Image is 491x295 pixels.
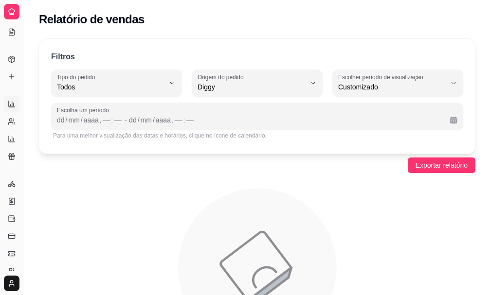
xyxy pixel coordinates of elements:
label: Tipo do pedido [57,73,98,81]
div: : [110,115,114,125]
div: / [80,115,84,125]
div: ano, Data final, [155,115,172,125]
button: Tipo do pedidoTodos [51,69,182,97]
div: / [137,115,141,125]
div: mês, Data inicial, [67,115,80,125]
p: Filtros [51,51,75,63]
div: / [152,115,156,125]
span: - [125,114,127,126]
label: Origem do pedido [198,73,247,81]
button: Calendário [446,112,461,128]
div: , [171,115,175,125]
div: Data inicial [57,114,123,126]
button: Escolher período de visualizaçãoCustomizado [332,69,463,97]
div: dia, Data inicial, [56,115,66,125]
div: Para uma melhor visualização das datas e horários, clique no ícone de calendário. [53,132,461,139]
div: hora, Data inicial, [102,115,111,125]
label: Escolher período de visualização [338,73,426,81]
button: Origem do pedidoDiggy [192,69,323,97]
div: ano, Data inicial, [83,115,100,125]
div: / [65,115,69,125]
button: Exportar relatório [408,157,475,173]
div: Data final [129,114,442,126]
span: Exportar relatório [416,160,468,171]
span: Todos [57,82,164,92]
div: minuto, Data final, [185,115,195,125]
h2: Relatório de vendas [39,12,145,27]
div: hora, Data final, [174,115,183,125]
div: minuto, Data inicial, [113,115,123,125]
div: mês, Data final, [140,115,153,125]
span: Customizado [338,82,446,92]
div: : [182,115,186,125]
span: Diggy [198,82,305,92]
div: , [99,115,103,125]
div: dia, Data final, [128,115,138,125]
span: Escolha um período [57,106,457,114]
